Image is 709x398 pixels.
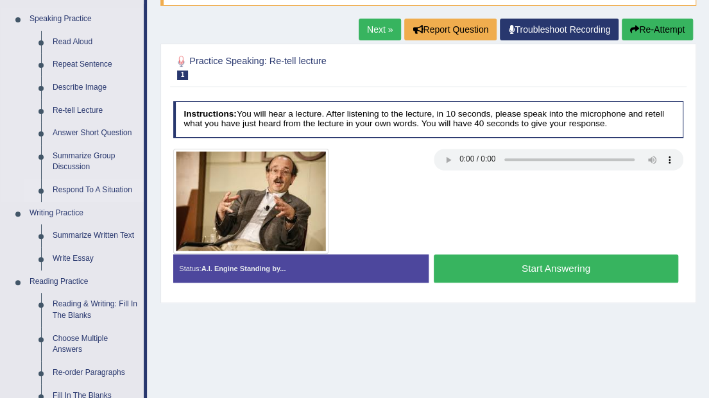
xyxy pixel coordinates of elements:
a: Reading Practice [24,270,144,294]
a: Write Essay [47,247,144,270]
strong: A.I. Engine Standing by... [201,265,286,272]
a: Speaking Practice [24,8,144,31]
a: Answer Short Question [47,122,144,145]
a: Summarize Written Text [47,224,144,247]
a: Re-order Paragraphs [47,361,144,385]
span: 1 [177,70,189,80]
button: Start Answering [434,254,678,282]
a: Writing Practice [24,202,144,225]
a: Repeat Sentence [47,53,144,76]
button: Report Question [404,19,497,40]
h4: You will hear a lecture. After listening to the lecture, in 10 seconds, please speak into the mic... [173,101,684,138]
div: Status: [173,254,429,283]
a: Read Aloud [47,31,144,54]
a: Reading & Writing: Fill In The Blanks [47,293,144,327]
h2: Practice Speaking: Re-tell lecture [173,53,490,80]
button: Re-Attempt [622,19,693,40]
a: Choose Multiple Answers [47,328,144,361]
b: Instructions: [184,109,236,119]
a: Next » [359,19,401,40]
a: Summarize Group Discussion [47,145,144,179]
a: Re-tell Lecture [47,99,144,122]
a: Respond To A Situation [47,179,144,202]
a: Describe Image [47,76,144,99]
a: Troubleshoot Recording [500,19,619,40]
